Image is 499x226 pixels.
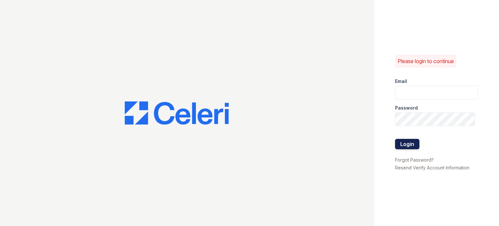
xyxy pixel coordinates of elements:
label: Password [395,105,418,111]
a: Forgot Password? [395,157,434,163]
img: CE_Logo_Blue-a8612792a0a2168367f1c8372b55b34899dd931a85d93a1a3d3e32e68fde9ad4.png [125,101,229,125]
a: Resend Verify Account Information [395,165,469,170]
label: Email [395,78,407,85]
p: Please login to continue [398,57,454,65]
button: Login [395,139,419,149]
